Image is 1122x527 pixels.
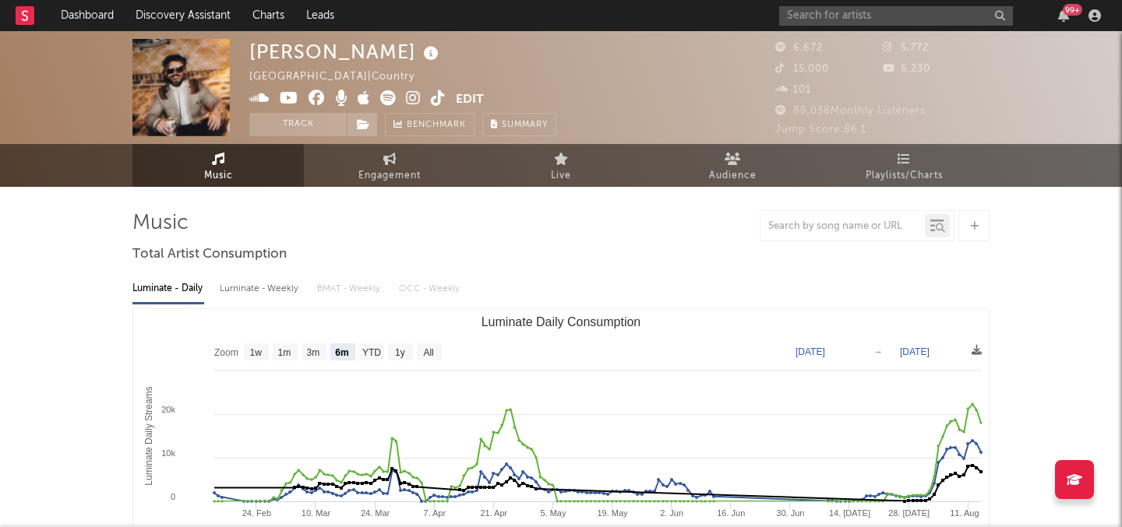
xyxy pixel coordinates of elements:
div: 99 + [1063,4,1082,16]
span: 5,772 [883,43,929,53]
text: 21. Apr [480,508,507,518]
span: Audience [709,167,757,185]
span: Summary [502,121,548,129]
text: 10. Mar [302,508,331,518]
span: 15,000 [775,64,829,74]
input: Search by song name or URL [760,220,925,233]
a: Engagement [304,144,475,187]
text: 3m [307,347,320,358]
text: 14. [DATE] [829,508,870,518]
span: Total Artist Consumption [132,245,287,264]
text: 30. Jun [776,508,804,518]
text: [DATE] [796,346,825,357]
text: 1m [278,347,291,358]
span: 101 [775,85,811,95]
span: 88,038 Monthly Listeners [775,106,926,116]
div: [GEOGRAPHIC_DATA] | Country [249,68,432,86]
a: Live [475,144,647,187]
text: [DATE] [900,346,930,357]
text: Luminate Daily Consumption [482,315,641,328]
button: Track [249,113,347,136]
input: Search for artists [779,6,1013,26]
button: Summary [482,113,556,136]
text: 6m [335,347,348,358]
span: Playlists/Charts [866,167,943,185]
text: Luminate Daily Streams [143,386,154,485]
text: All [423,347,433,358]
text: YTD [362,347,381,358]
div: Luminate - Daily [132,276,204,302]
text: 0 [171,492,175,501]
text: 16. Jun [717,508,745,518]
span: Music [204,167,233,185]
span: Live [551,167,571,185]
text: 24. Feb [242,508,271,518]
text: 2. Jun [660,508,683,518]
a: Playlists/Charts [818,144,990,187]
span: 6,672 [775,43,823,53]
div: Luminate - Weekly [220,276,302,302]
text: 10k [161,448,175,458]
a: Music [132,144,304,187]
div: [PERSON_NAME] [249,39,443,65]
text: 24. Mar [361,508,390,518]
text: 20k [161,405,175,414]
button: 99+ [1058,9,1069,22]
text: 1w [250,347,263,358]
text: 7. Apr [423,508,446,518]
a: Audience [647,144,818,187]
span: Benchmark [407,116,466,135]
text: Zoom [214,347,238,358]
text: 1y [395,347,405,358]
text: 19. May [597,508,628,518]
span: Jump Score: 86.1 [775,125,866,135]
a: Benchmark [385,113,475,136]
text: 28. [DATE] [888,508,930,518]
button: Edit [456,90,484,110]
text: 11. Aug [950,508,979,518]
text: → [873,346,883,357]
span: 6,230 [883,64,930,74]
text: 5. May [540,508,566,518]
span: Engagement [358,167,421,185]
